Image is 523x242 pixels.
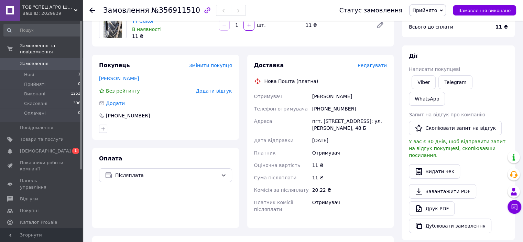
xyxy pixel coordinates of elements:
[78,81,80,87] span: 0
[409,24,453,30] span: Всього до сплати
[99,155,122,162] span: Оплата
[89,7,95,14] div: Повернутися назад
[311,115,388,134] div: пгт. [STREET_ADDRESS]: ул. [PERSON_NAME], 48 Б
[409,112,485,117] span: Запит на відгук про компанію
[24,101,47,107] span: Скасовані
[311,159,388,171] div: 11 ₴
[24,110,46,116] span: Оплачені
[254,175,297,180] span: Сума післяплати
[254,62,284,69] span: Доставка
[311,147,388,159] div: Отримувач
[409,184,476,199] a: Завантажити PDF
[72,148,79,154] span: 1
[24,72,34,78] span: Нові
[189,63,232,68] span: Змінити покупця
[409,53,417,59] span: Дії
[409,219,491,233] button: Дублювати замовлення
[20,178,64,190] span: Панель управління
[409,164,460,179] button: Видати чек
[254,106,308,112] span: Телефон отримувача
[20,125,53,131] span: Повідомлення
[132,11,209,24] a: Шина 16.9-26 10PR AS-AGRI 10 TT Cultor
[99,62,130,69] span: Покупець
[458,8,511,13] span: Замовлення виконано
[24,81,45,87] span: Прийняті
[254,150,276,156] span: Платник
[311,134,388,147] div: [DATE]
[311,196,388,215] div: Отримувач
[339,7,403,14] div: Статус замовлення
[438,75,472,89] a: Telegram
[3,24,81,36] input: Пошук
[311,103,388,115] div: [PHONE_NUMBER]
[409,92,445,106] a: WhatsApp
[20,196,38,202] span: Відгуки
[453,5,516,15] button: Замовлення виконано
[263,78,320,85] div: Нова Пошта (платна)
[412,75,436,89] a: Viber
[20,160,64,172] span: Показники роботи компанії
[24,91,45,97] span: Виконані
[311,171,388,184] div: 11 ₴
[303,20,370,30] div: 11 ₴
[20,219,57,225] span: Каталог ProSale
[311,184,388,196] div: 20.22 ₴
[78,72,80,78] span: 1
[495,24,508,30] b: 11 ₴
[106,101,125,106] span: Додати
[151,6,200,14] span: №356911510
[358,63,387,68] span: Редагувати
[103,11,122,38] img: Шина 16.9-26 10PR AS-AGRI 10 TT Cultor
[132,33,213,40] div: 11 ₴
[409,139,505,158] span: У вас є 30 днів, щоб відправити запит на відгук покупцеві, скопіювавши посилання.
[409,201,455,216] a: Друк PDF
[412,8,437,13] span: Прийнято
[254,162,300,168] span: Оціночна вартість
[373,18,387,32] a: Редагувати
[20,148,71,154] span: [DEMOGRAPHIC_DATA]
[409,66,460,72] span: Написати покупцеві
[71,91,80,97] span: 1253
[254,118,272,124] span: Адреса
[115,171,218,179] span: Післяплата
[196,88,232,94] span: Додати відгук
[254,94,282,99] span: Отримувач
[22,4,74,10] span: ТОВ "СПЕЦ АГРО ШИНА"
[254,138,294,143] span: Дата відправки
[73,101,80,107] span: 396
[254,187,309,193] span: Комісія за післяплату
[409,121,502,135] button: Скопіювати запит на відгук
[22,10,83,17] div: Ваш ID: 2029839
[103,6,149,14] span: Замовлення
[105,112,151,119] div: [PHONE_NUMBER]
[106,88,140,94] span: Без рейтингу
[20,43,83,55] span: Замовлення та повідомлення
[20,136,64,143] span: Товари та послуги
[254,200,293,212] span: Платник комісії післяплати
[311,90,388,103] div: [PERSON_NAME]
[508,200,521,214] button: Чат з покупцем
[20,61,48,67] span: Замовлення
[78,110,80,116] span: 0
[132,27,162,32] span: В наявності
[255,22,266,29] div: шт.
[20,208,39,214] span: Покупці
[99,76,139,81] a: [PERSON_NAME]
